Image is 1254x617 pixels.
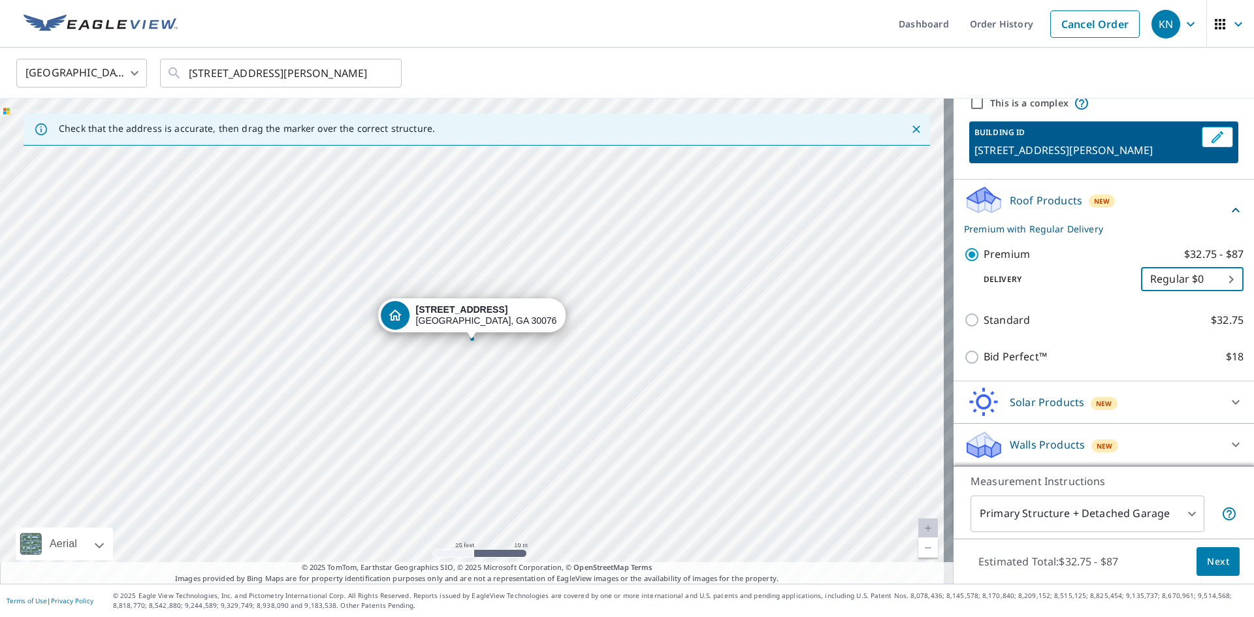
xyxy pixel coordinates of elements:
p: Solar Products [1010,394,1084,410]
a: Terms [631,562,652,572]
p: $32.75 - $87 [1184,246,1244,262]
button: Close [908,121,925,138]
div: Solar ProductsNew [964,387,1244,418]
div: Walls ProductsNew [964,429,1244,460]
div: [GEOGRAPHIC_DATA] [16,55,147,91]
a: Privacy Policy [51,596,93,605]
p: $18 [1226,349,1244,365]
p: Walls Products [1010,437,1085,452]
button: Next [1197,547,1240,577]
div: Roof ProductsNewPremium with Regular Delivery [964,185,1244,236]
span: New [1096,398,1112,409]
div: Aerial [46,528,81,560]
span: © 2025 TomTom, Earthstar Geographics SIO, © 2025 Microsoft Corporation, © [302,562,652,573]
p: © 2025 Eagle View Technologies, Inc. and Pictometry International Corp. All Rights Reserved. Repo... [113,591,1247,610]
div: [GEOGRAPHIC_DATA], GA 30076 [416,304,557,326]
span: Next [1207,554,1229,570]
span: Your report will include the primary structure and a detached garage if one exists. [1221,506,1237,522]
p: Check that the address is accurate, then drag the marker over the correct structure. [59,123,435,134]
a: Cancel Order [1050,10,1140,38]
div: Primary Structure + Detached Garage [971,496,1204,532]
div: Regular $0 [1141,261,1244,298]
span: New [1094,196,1110,206]
a: Current Level 20, Zoom Out [918,538,938,558]
p: Premium with Regular Delivery [964,222,1228,236]
div: Aerial [16,528,113,560]
p: Bid Perfect™ [984,349,1047,365]
span: New [1097,441,1113,451]
input: Search by address or latitude-longitude [189,55,375,91]
img: EV Logo [24,14,178,34]
button: Edit building 1 [1202,127,1233,148]
p: Delivery [964,274,1141,285]
a: OpenStreetMap [573,562,628,572]
p: Estimated Total: $32.75 - $87 [968,547,1129,576]
p: Standard [984,312,1030,328]
p: $32.75 [1211,312,1244,328]
p: Roof Products [1010,193,1082,208]
p: BUILDING ID [974,127,1025,138]
p: | [7,597,93,605]
div: KN [1151,10,1180,39]
a: Current Level 20, Zoom In Disabled [918,518,938,538]
div: Dropped pin, building 1, Residential property, 3085 Darien Park Dr Roswell, GA 30076 [378,298,566,339]
strong: [STREET_ADDRESS] [416,304,508,315]
a: Terms of Use [7,596,47,605]
p: [STREET_ADDRESS][PERSON_NAME] [974,142,1197,158]
label: This is a complex [990,97,1069,110]
p: Premium [984,246,1030,262]
p: Measurement Instructions [971,473,1237,489]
